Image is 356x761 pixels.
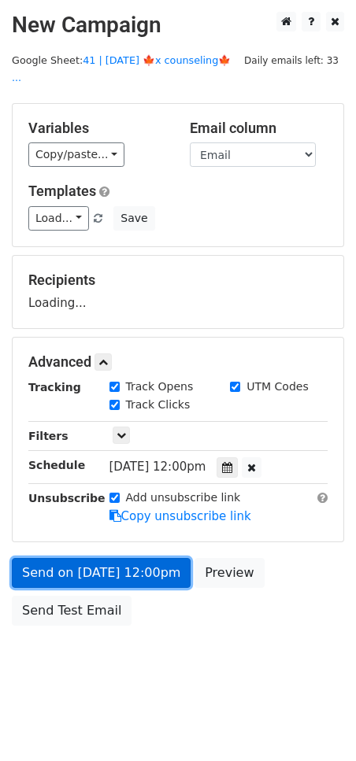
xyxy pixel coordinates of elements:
[12,558,191,588] a: Send on [DATE] 12:00pm
[239,52,344,69] span: Daily emails left: 33
[126,397,191,413] label: Track Clicks
[28,183,96,199] a: Templates
[195,558,264,588] a: Preview
[28,272,328,289] h5: Recipients
[277,685,356,761] iframe: Chat Widget
[239,54,344,66] a: Daily emails left: 33
[28,459,85,471] strong: Schedule
[12,12,344,39] h2: New Campaign
[28,430,69,442] strong: Filters
[28,120,166,137] h5: Variables
[247,379,308,395] label: UTM Codes
[28,492,106,504] strong: Unsubscribe
[12,596,132,626] a: Send Test Email
[28,272,328,312] div: Loading...
[126,489,241,506] label: Add unsubscribe link
[12,54,231,84] small: Google Sheet:
[109,460,206,474] span: [DATE] 12:00pm
[109,509,251,523] a: Copy unsubscribe link
[126,379,194,395] label: Track Opens
[190,120,328,137] h5: Email column
[28,381,81,393] strong: Tracking
[12,54,231,84] a: 41 | [DATE] 🍁x counseling🍁 ...
[28,353,328,371] h5: Advanced
[28,206,89,231] a: Load...
[28,142,124,167] a: Copy/paste...
[113,206,154,231] button: Save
